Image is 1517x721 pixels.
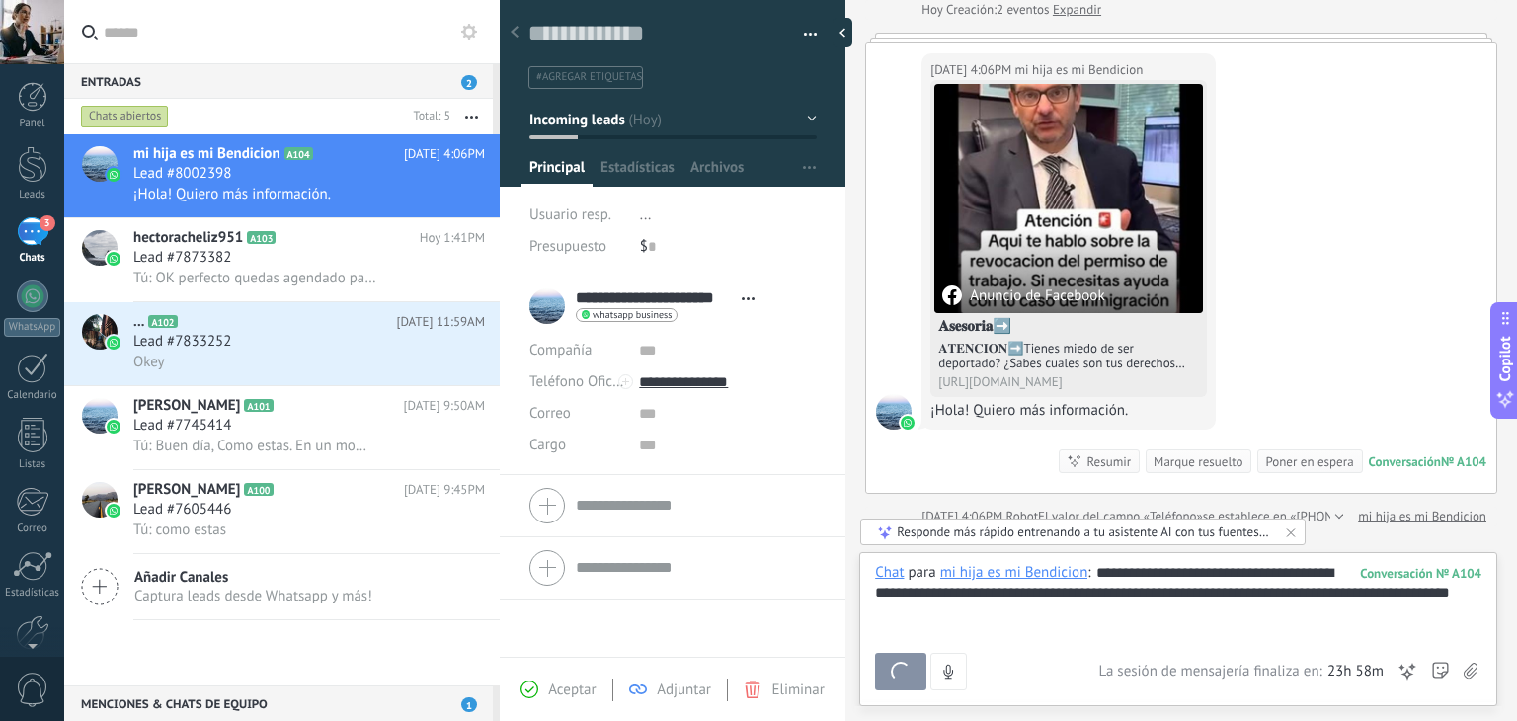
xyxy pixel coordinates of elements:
[1265,452,1353,471] div: Poner en espera
[461,75,477,90] span: 2
[404,396,485,416] span: [DATE] 9:50AM
[934,84,1203,393] a: Anuncio de Facebook𝐀𝐬𝐞𝐬𝐨𝐫𝐢𝐚➡️𝐀𝐓𝐄𝐍𝐂𝐈𝐎𝐍➡️Tienes miedo de ser deportado? ¿Sabes cuales son tus derec...
[107,168,120,182] img: icon
[657,681,711,699] span: Adjuntar
[833,18,852,47] div: Ocultar
[909,563,936,583] span: para
[938,374,1199,389] div: [URL][DOMAIN_NAME]
[133,332,231,352] span: Lead #7833252
[536,70,642,84] span: #agregar etiquetas
[406,107,450,126] div: Total: 5
[1154,452,1242,471] div: Marque resuelto
[640,231,817,263] div: $
[529,335,624,366] div: Compañía
[771,681,824,699] span: Eliminar
[107,252,120,266] img: icon
[4,389,61,402] div: Calendario
[529,372,632,391] span: Teléfono Oficina
[548,681,596,699] span: Aceptar
[4,318,60,337] div: WhatsApp
[396,312,485,332] span: [DATE] 11:59AM
[64,302,500,385] a: avataricon...A102[DATE] 11:59AMLead #7833252Okey
[4,587,61,600] div: Estadísticas
[529,205,611,224] span: Usuario resp.
[244,399,273,412] span: A101
[529,398,571,430] button: Correo
[133,353,165,371] span: Okey
[1369,453,1441,470] div: Conversación
[1087,563,1090,583] span: :
[4,522,61,535] div: Correo
[1098,662,1384,681] div: La sesión de mensajería finaliza en
[64,63,493,99] div: Entradas
[897,523,1271,540] div: Responde más rápido entrenando a tu asistente AI con tus fuentes de datos
[133,521,226,539] span: Tú: como estas
[133,396,240,416] span: [PERSON_NAME]
[133,437,376,455] span: Tú: Buen día, Como estas. En un momento el Abogado se comunicara contigo para darte tu asesoría p...
[529,430,624,461] div: Cargo
[247,231,276,244] span: A103
[640,205,652,224] span: ...
[284,147,313,160] span: A104
[1441,453,1486,470] div: № A104
[529,404,571,423] span: Correo
[4,189,61,201] div: Leads
[404,144,485,164] span: [DATE] 4:06PM
[107,336,120,350] img: icon
[1098,662,1321,681] span: La sesión de mensajería finaliza en:
[148,315,177,328] span: A102
[529,158,585,187] span: Principal
[921,507,1005,526] div: [DATE] 4:06PM
[940,563,1088,581] div: mi hija es mi Bendicion
[133,228,243,248] span: hectoracheliz951
[4,118,61,130] div: Panel
[134,568,372,587] span: Añadir Canales
[81,105,169,128] div: Chats abiertos
[420,228,485,248] span: Hoy 1:41PM
[938,317,1199,337] h4: 𝐀𝐬𝐞𝐬𝐨𝐫𝐢𝐚➡️
[690,158,744,187] span: Archivos
[529,366,624,398] button: Teléfono Oficina
[593,310,672,320] span: whatsapp business
[930,401,1207,421] div: ¡Hola! Quiero más información.
[133,500,231,520] span: Lead #7605446
[1006,508,1038,524] span: Robot
[107,420,120,434] img: icon
[876,394,912,430] span: mi hija es mi Bendicion
[133,312,144,332] span: ...
[133,248,231,268] span: Lead #7873382
[133,144,280,164] span: mi hija es mi Bendicion
[40,215,55,231] span: 3
[1086,452,1131,471] div: Resumir
[4,252,61,265] div: Chats
[901,416,915,430] img: waba.svg
[930,60,1014,80] div: [DATE] 4:06PM
[133,185,331,203] span: ¡Hola! Quiero más información.
[107,504,120,518] img: icon
[600,158,675,187] span: Estadísticas
[404,480,485,500] span: [DATE] 9:45PM
[1327,662,1384,681] span: 23h 58m
[461,697,477,712] span: 1
[133,164,231,184] span: Lead #8002398
[938,341,1199,370] div: 𝐀𝐓𝐄𝐍𝐂𝐈𝐎𝐍➡️Tienes miedo de ser deportado? ¿Sabes cuales son tus derechos como inmigrante? Permiso ...
[1015,60,1144,80] span: mi hija es mi Bendicion
[133,416,231,436] span: Lead #7745414
[529,438,566,452] span: Cargo
[64,134,500,217] a: avatariconmi hija es mi BendicionA104[DATE] 4:06PMLead #8002398¡Hola! Quiero más información.
[1360,565,1481,582] div: 104
[64,386,500,469] a: avataricon[PERSON_NAME]A101[DATE] 9:50AMLead #7745414Tú: Buen día, Como estas. En un momento el A...
[134,587,372,605] span: Captura leads desde Whatsapp y más!
[133,269,376,287] span: Tú: OK perfecto quedas agendado para el día de [DATE] alas 12:00pm ESTAR AL PENDIENTE PARA QUE RE...
[1203,507,1405,526] span: se establece en «[PHONE_NUMBER]»
[64,685,493,721] div: Menciones & Chats de equipo
[529,237,606,256] span: Presupuesto
[64,218,500,301] a: avatariconhectoracheliz951A103Hoy 1:41PMLead #7873382Tú: OK perfecto quedas agendado para el día ...
[133,480,240,500] span: [PERSON_NAME]
[64,470,500,553] a: avataricon[PERSON_NAME]A100[DATE] 9:45PMLead #7605446Tú: como estas
[244,483,273,496] span: A100
[1495,337,1515,382] span: Copilot
[942,285,1104,305] div: Anuncio de Facebook
[4,458,61,471] div: Listas
[1038,507,1203,526] span: El valor del campo «Teléfono»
